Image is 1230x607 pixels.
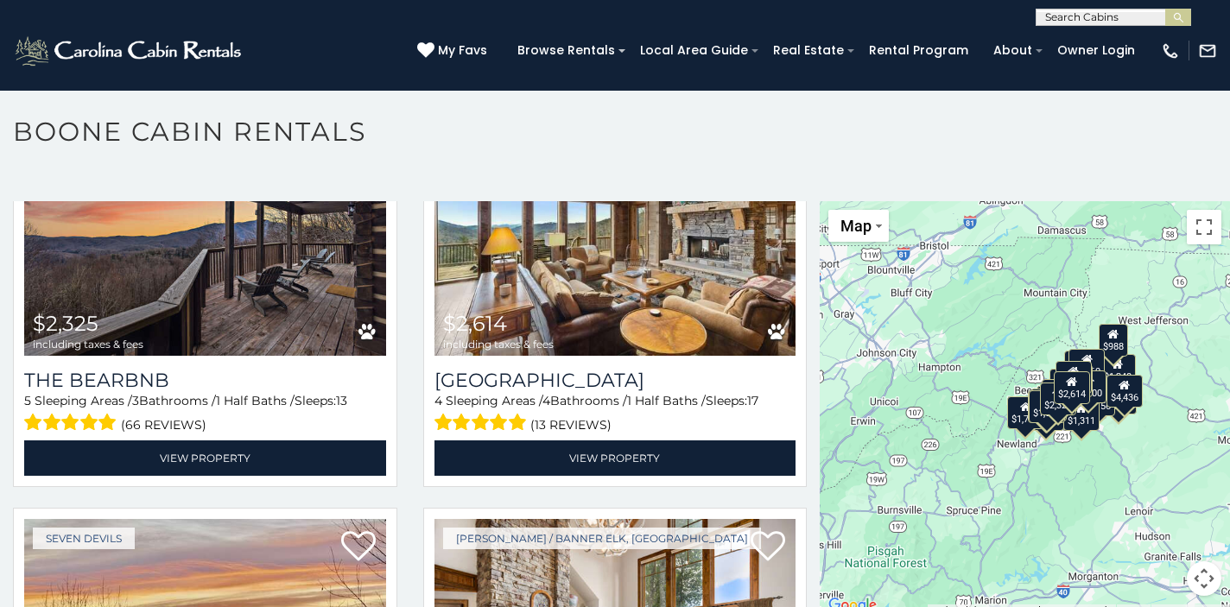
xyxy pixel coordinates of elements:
[1039,382,1075,414] div: $2,325
[417,41,491,60] a: My Favs
[121,414,206,436] span: (66 reviews)
[1187,561,1221,596] button: Map camera controls
[1099,353,1135,386] div: $1,248
[24,113,386,355] a: The Bearbnb $2,325 including taxes & fees
[1007,396,1043,429] div: $1,786
[24,393,31,408] span: 5
[33,338,143,350] span: including taxes & fees
[24,113,386,355] img: The Bearbnb
[1056,364,1093,397] div: $1,840
[530,414,612,436] span: (13 reviews)
[33,528,135,549] a: Seven Devils
[985,37,1041,64] a: About
[341,529,376,566] a: Add to favorites
[1198,41,1217,60] img: mail-regular-white.png
[13,34,246,68] img: White-1-2.png
[434,113,796,355] img: Cucumber Tree Lodge
[828,210,889,242] button: Change map style
[1161,41,1180,60] img: phone-regular-white.png
[1106,375,1142,408] div: $4,436
[509,37,624,64] a: Browse Rentals
[434,393,442,408] span: 4
[860,37,977,64] a: Rental Program
[751,529,785,566] a: Add to favorites
[438,41,487,60] span: My Favs
[216,393,295,408] span: 1 Half Baths /
[840,217,872,235] span: Map
[1068,349,1105,382] div: $1,860
[1098,324,1127,357] div: $988
[434,113,796,355] a: Cucumber Tree Lodge $2,614 including taxes & fees
[336,393,347,408] span: 13
[24,369,386,392] a: The Bearbnb
[542,393,550,408] span: 4
[1028,389,1064,422] div: $1,531
[434,369,796,392] h3: Cucumber Tree Lodge
[1055,360,1091,393] div: $1,763
[627,393,706,408] span: 1 Half Baths /
[434,440,796,476] a: View Property
[443,338,554,350] span: including taxes & fees
[434,369,796,392] a: [GEOGRAPHIC_DATA]
[764,37,853,64] a: Real Estate
[747,393,758,408] span: 17
[1028,398,1064,431] div: $1,485
[443,528,761,549] a: [PERSON_NAME] / Banner Elk, [GEOGRAPHIC_DATA]
[631,37,757,64] a: Local Area Guide
[33,311,98,336] span: $2,325
[1049,37,1144,64] a: Owner Login
[132,393,139,408] span: 3
[1062,397,1099,430] div: $1,311
[1054,371,1090,404] div: $2,614
[1100,381,1137,414] div: $1,381
[443,311,507,336] span: $2,614
[24,440,386,476] a: View Property
[434,392,796,436] div: Sleeping Areas / Bathrooms / Sleeps:
[1187,210,1221,244] button: Toggle fullscreen view
[24,392,386,436] div: Sleeping Areas / Bathrooms / Sleeps:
